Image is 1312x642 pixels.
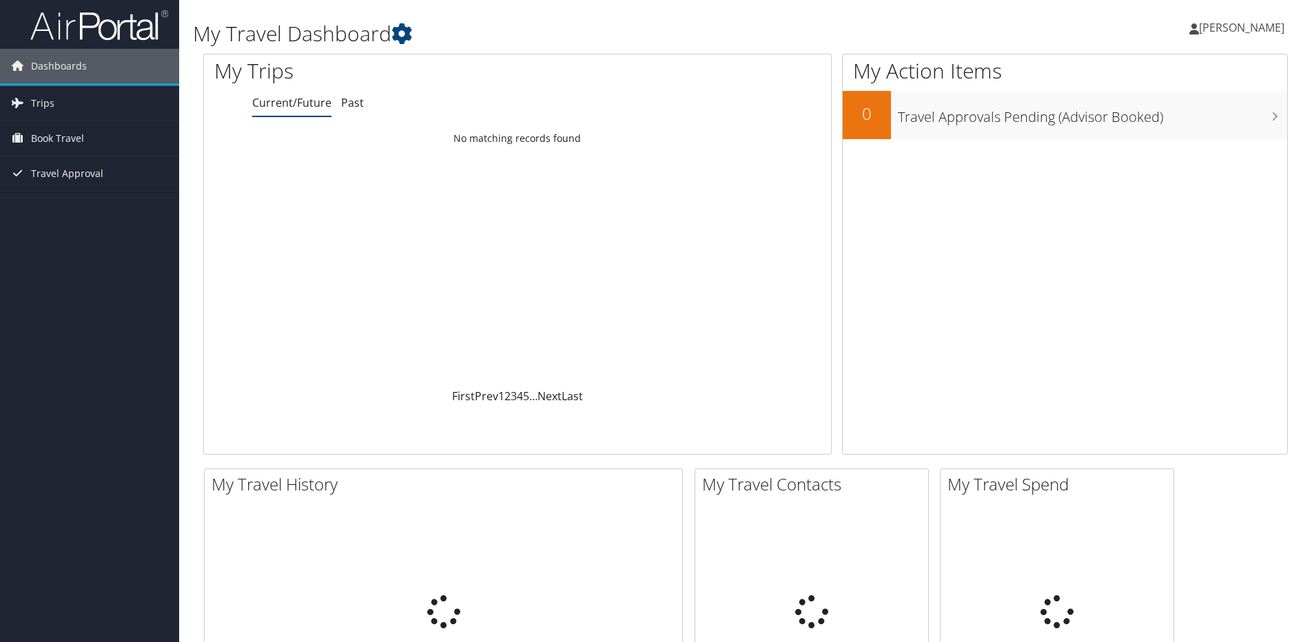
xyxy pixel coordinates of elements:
[562,389,583,404] a: Last
[252,95,331,110] a: Current/Future
[475,389,498,404] a: Prev
[523,389,529,404] a: 5
[212,473,682,496] h2: My Travel History
[31,156,103,191] span: Travel Approval
[214,56,560,85] h1: My Trips
[31,86,54,121] span: Trips
[898,101,1287,127] h3: Travel Approvals Pending (Advisor Booked)
[498,389,504,404] a: 1
[31,121,84,156] span: Book Travel
[1189,7,1298,48] a: [PERSON_NAME]
[702,473,928,496] h2: My Travel Contacts
[947,473,1173,496] h2: My Travel Spend
[517,389,523,404] a: 4
[1199,20,1284,35] span: [PERSON_NAME]
[529,389,537,404] span: …
[193,19,930,48] h1: My Travel Dashboard
[31,49,87,83] span: Dashboards
[204,126,831,151] td: No matching records found
[843,102,891,125] h2: 0
[511,389,517,404] a: 3
[341,95,364,110] a: Past
[504,389,511,404] a: 2
[843,91,1287,139] a: 0Travel Approvals Pending (Advisor Booked)
[452,389,475,404] a: First
[30,9,168,41] img: airportal-logo.png
[843,56,1287,85] h1: My Action Items
[537,389,562,404] a: Next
